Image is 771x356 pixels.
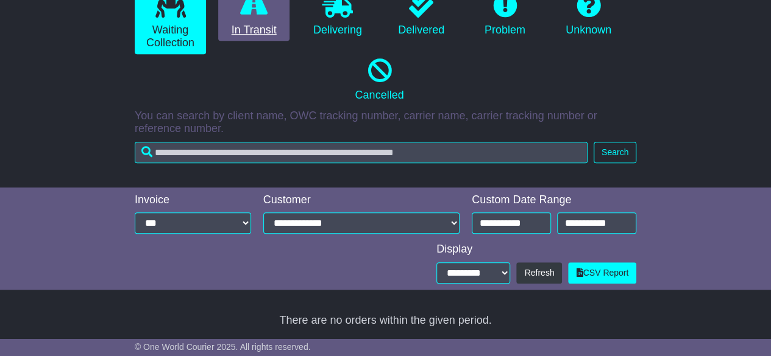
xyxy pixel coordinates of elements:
[436,243,636,256] div: Display
[135,342,311,352] span: © One World Courier 2025. All rights reserved.
[80,314,692,327] div: There are no orders within the given period.
[594,142,636,163] button: Search
[135,54,624,106] a: Cancelled
[568,262,636,284] a: CSV Report
[472,194,636,207] div: Custom Date Range
[516,262,562,284] button: Refresh
[263,194,460,207] div: Customer
[135,110,636,136] p: You can search by client name, OWC tracking number, carrier name, carrier tracking number or refe...
[135,194,251,207] div: Invoice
